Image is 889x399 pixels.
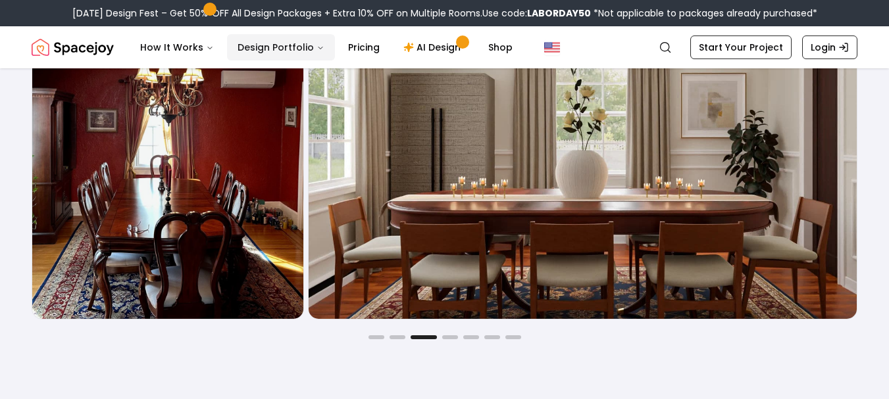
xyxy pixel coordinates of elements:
[390,335,405,339] button: Go to slide 2
[130,34,523,60] nav: Main
[544,39,560,55] img: United States
[130,34,224,60] button: How It Works
[227,34,335,60] button: Design Portfolio
[527,7,591,20] b: LABORDAY50
[393,34,475,60] a: AI Design
[32,26,857,68] nav: Global
[338,34,390,60] a: Pricing
[463,335,479,339] button: Go to slide 5
[72,7,817,20] div: [DATE] Design Fest – Get 50% OFF All Design Packages + Extra 10% OFF on Multiple Rooms.
[442,335,458,339] button: Go to slide 4
[591,7,817,20] span: *Not applicable to packages already purchased*
[802,35,857,59] a: Login
[690,35,792,59] a: Start Your Project
[411,335,437,339] button: Go to slide 3
[478,34,523,60] a: Shop
[482,7,591,20] span: Use code:
[368,335,384,339] button: Go to slide 1
[32,34,114,60] img: Spacejoy Logo
[32,34,114,60] a: Spacejoy
[484,335,500,339] button: Go to slide 6
[505,335,521,339] button: Go to slide 7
